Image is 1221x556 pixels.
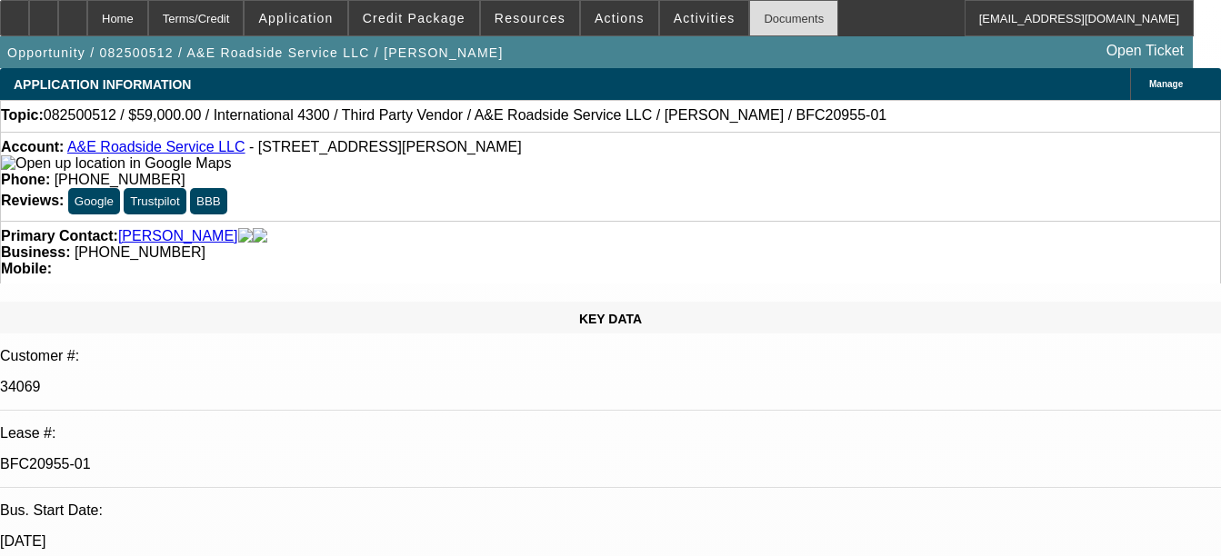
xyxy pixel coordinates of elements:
[1,107,44,124] strong: Topic:
[14,77,191,92] span: APPLICATION INFORMATION
[190,188,227,214] button: BBB
[674,11,736,25] span: Activities
[118,228,238,244] a: [PERSON_NAME]
[1,139,64,154] strong: Account:
[595,11,645,25] span: Actions
[1,155,231,172] img: Open up location in Google Maps
[660,1,749,35] button: Activities
[495,11,565,25] span: Resources
[349,1,479,35] button: Credit Package
[75,244,205,260] span: [PHONE_NUMBER]
[1,244,70,260] strong: Business:
[1149,79,1183,89] span: Manage
[579,312,642,326] span: KEY DATA
[1,261,52,276] strong: Mobile:
[481,1,579,35] button: Resources
[124,188,185,214] button: Trustpilot
[1099,35,1191,66] a: Open Ticket
[1,193,64,208] strong: Reviews:
[363,11,465,25] span: Credit Package
[245,1,346,35] button: Application
[249,139,522,154] span: - [STREET_ADDRESS][PERSON_NAME]
[581,1,658,35] button: Actions
[67,139,245,154] a: A&E Roadside Service LLC
[1,172,50,187] strong: Phone:
[68,188,120,214] button: Google
[238,228,253,244] img: facebook-icon.png
[258,11,333,25] span: Application
[55,172,185,187] span: [PHONE_NUMBER]
[1,228,118,244] strong: Primary Contact:
[253,228,267,244] img: linkedin-icon.png
[44,107,886,124] span: 082500512 / $59,000.00 / International 4300 / Third Party Vendor / A&E Roadside Service LLC / [PE...
[7,45,504,60] span: Opportunity / 082500512 / A&E Roadside Service LLC / [PERSON_NAME]
[1,155,231,171] a: View Google Maps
